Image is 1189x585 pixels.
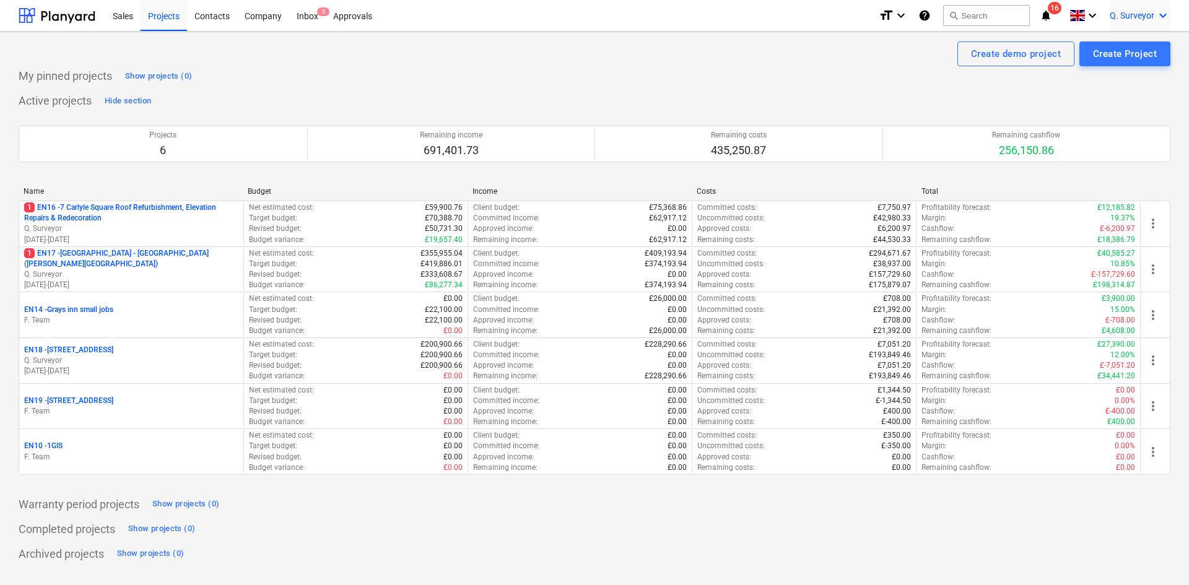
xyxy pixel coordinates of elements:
[1116,452,1135,462] p: £0.00
[1146,353,1161,368] span: more_vert
[420,143,482,158] p: 691,401.73
[649,202,687,213] p: £75,368.86
[921,223,955,234] p: Cashflow :
[668,385,687,396] p: £0.00
[1048,2,1061,14] span: 16
[249,293,314,304] p: Net estimated cost :
[473,235,538,245] p: Remaining income :
[1102,293,1135,304] p: £3,900.00
[1097,339,1135,350] p: £27,390.00
[869,248,911,259] p: £294,671.67
[649,235,687,245] p: £62,917.12
[473,315,534,326] p: Approved income :
[249,360,302,371] p: Revised budget :
[957,41,1074,66] button: Create demo project
[697,280,755,290] p: Remaining costs :
[152,497,219,511] div: Show projects (0)
[1110,213,1135,223] p: 19.37%
[1091,269,1135,280] p: £-157,729.60
[24,305,238,326] div: EN14 -Grays inn small jobsF. Team
[1097,235,1135,245] p: £18,386.79
[881,417,911,427] p: £-400.00
[425,202,463,213] p: £59,900.76
[105,94,151,108] div: Hide section
[873,305,911,315] p: £21,392.00
[668,315,687,326] p: £0.00
[1079,41,1170,66] button: Create Project
[149,495,222,514] button: Show projects (0)
[473,339,520,350] p: Client budget :
[921,293,991,304] p: Profitability forecast :
[921,202,991,213] p: Profitability forecast :
[443,326,463,336] p: £0.00
[122,66,195,86] button: Show projects (0)
[248,187,462,196] div: Budget
[1110,259,1135,269] p: 10.85%
[420,259,463,269] p: £419,886.01
[443,430,463,441] p: £0.00
[869,371,911,381] p: £193,849.46
[1097,202,1135,213] p: £12,185.82
[114,544,187,564] button: Show projects (0)
[1093,280,1135,290] p: £198,314.87
[443,371,463,381] p: £0.00
[249,305,297,315] p: Target budget :
[697,326,755,336] p: Remaining costs :
[878,202,911,213] p: £7,750.97
[992,130,1060,141] p: Remaining cashflow
[918,8,931,23] i: Knowledge base
[317,7,329,16] span: 5
[921,280,991,290] p: Remaining cashflow :
[921,259,947,269] p: Margin :
[420,248,463,259] p: £355,955.04
[921,315,955,326] p: Cashflow :
[873,326,911,336] p: £21,392.00
[24,202,238,245] div: 1EN16 -7 Carlyle Square Roof Refurbishment, Elevation Repairs & RedecorationQ. Surveyor[DATE]-[DATE]
[921,452,955,462] p: Cashflow :
[697,452,751,462] p: Approved costs :
[24,452,238,462] p: F. Team
[876,396,911,406] p: £-1,344.50
[921,350,947,360] p: Margin :
[883,406,911,417] p: £400.00
[949,11,959,20] span: search
[1115,441,1135,451] p: 0.00%
[443,396,463,406] p: £0.00
[24,187,238,196] div: Name
[473,350,539,360] p: Committed income :
[892,462,911,473] p: £0.00
[697,293,757,304] p: Committed costs :
[473,223,534,234] p: Approved income :
[443,417,463,427] p: £0.00
[249,350,297,360] p: Target budget :
[473,452,534,462] p: Approved income :
[249,259,297,269] p: Target budget :
[473,305,539,315] p: Committed income :
[668,462,687,473] p: £0.00
[1093,46,1157,62] div: Create Project
[668,417,687,427] p: £0.00
[892,452,911,462] p: £0.00
[125,69,192,84] div: Show projects (0)
[473,187,687,196] div: Income
[697,202,757,213] p: Committed costs :
[24,280,238,290] p: [DATE] - [DATE]
[149,143,176,158] p: 6
[425,223,463,234] p: £50,731.30
[697,213,765,223] p: Uncommitted costs :
[425,280,463,290] p: £86,277.34
[473,293,520,304] p: Client budget :
[24,396,238,417] div: EN19 -[STREET_ADDRESS]F. Team
[921,305,947,315] p: Margin :
[883,430,911,441] p: £350.00
[1110,305,1135,315] p: 15.00%
[249,396,297,406] p: Target budget :
[649,213,687,223] p: £62,917.12
[24,202,35,212] span: 1
[921,248,991,259] p: Profitability forecast :
[921,430,991,441] p: Profitability forecast :
[697,396,765,406] p: Uncommitted costs :
[1110,350,1135,360] p: 12.00%
[249,202,314,213] p: Net estimated cost :
[249,371,305,381] p: Budget variance :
